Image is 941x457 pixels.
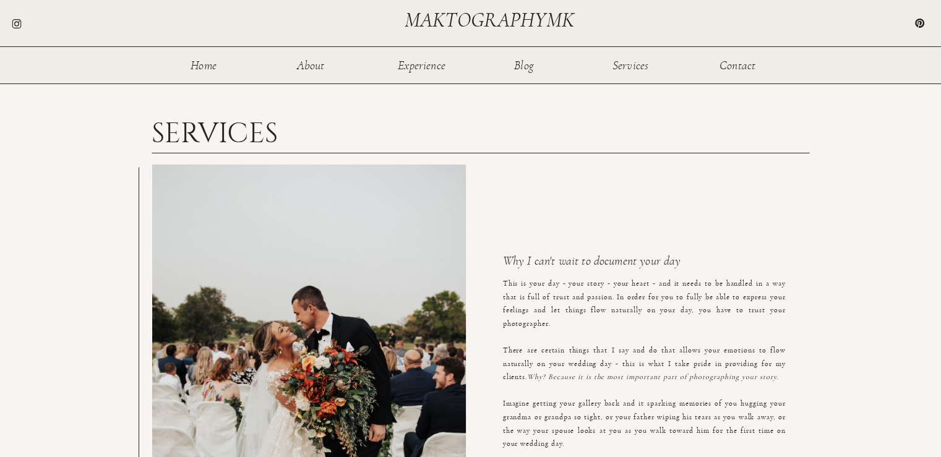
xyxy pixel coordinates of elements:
[405,10,579,30] a: maktographymk
[527,373,778,380] i: Why? Because it is the most important part of photographing your story.
[184,59,224,70] a: Home
[504,59,544,70] a: Blog
[718,59,758,70] a: Contact
[397,59,447,70] a: Experience
[291,59,331,70] a: About
[152,119,294,143] h1: SERVICES
[611,59,651,70] a: Services
[503,277,786,443] p: This is your day - your story - your heart - and it needs to be handled in a way that is full of ...
[503,255,773,271] h3: Why I can't wait to document your day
